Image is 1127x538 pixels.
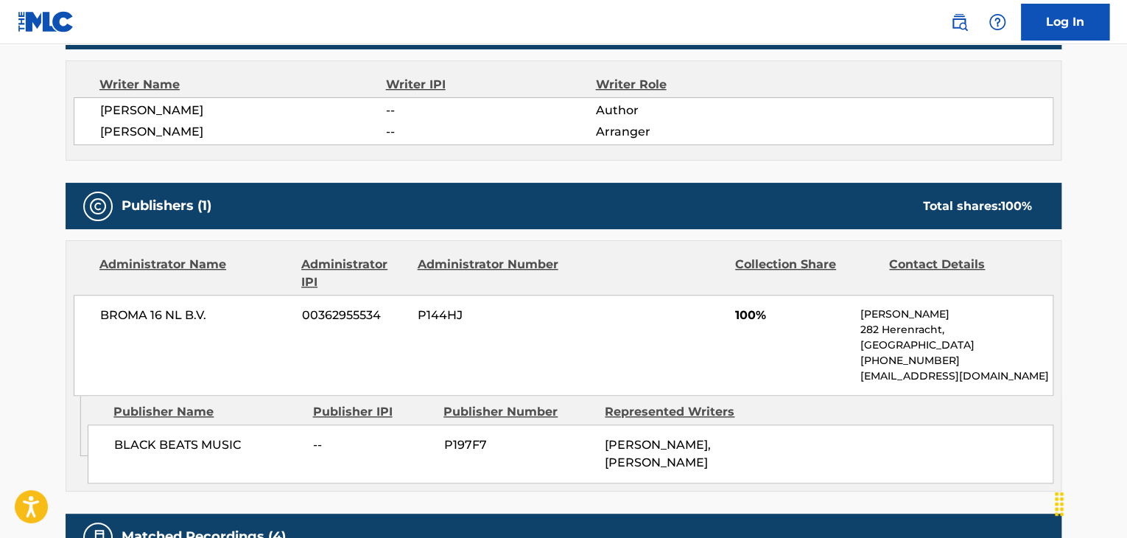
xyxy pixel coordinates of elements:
[386,102,595,119] span: --
[860,322,1053,338] p: 282 Herenracht,
[418,307,561,324] span: P144HJ
[860,338,1053,353] p: [GEOGRAPHIC_DATA]
[313,436,432,454] span: --
[312,403,432,421] div: Publisher IPI
[950,13,968,31] img: search
[99,256,290,291] div: Administrator Name
[443,436,594,454] span: P197F7
[301,256,406,291] div: Administrator IPI
[1053,467,1127,538] iframe: Chat Widget
[1001,199,1032,213] span: 100 %
[99,76,386,94] div: Writer Name
[18,11,74,32] img: MLC Logo
[417,256,560,291] div: Administrator Number
[443,403,594,421] div: Publisher Number
[100,307,291,324] span: BROMA 16 NL B.V.
[386,76,596,94] div: Writer IPI
[386,123,595,141] span: --
[1047,482,1071,526] div: Drag
[605,403,755,421] div: Represented Writers
[302,307,407,324] span: 00362955534
[114,436,302,454] span: BLACK BEATS MUSIC
[860,307,1053,322] p: [PERSON_NAME]
[983,7,1012,37] div: Help
[595,76,786,94] div: Writer Role
[89,198,107,215] img: Publishers
[1021,4,1109,41] a: Log In
[605,438,711,469] span: [PERSON_NAME], [PERSON_NAME]
[860,368,1053,384] p: [EMAIL_ADDRESS][DOMAIN_NAME]
[889,256,1032,291] div: Contact Details
[100,102,386,119] span: [PERSON_NAME]
[595,123,786,141] span: Arranger
[595,102,786,119] span: Author
[989,13,1006,31] img: help
[113,403,301,421] div: Publisher Name
[100,123,386,141] span: [PERSON_NAME]
[923,198,1032,215] div: Total shares:
[735,307,849,324] span: 100%
[860,353,1053,368] p: [PHONE_NUMBER]
[944,7,974,37] a: Public Search
[122,198,211,214] h5: Publishers (1)
[735,256,878,291] div: Collection Share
